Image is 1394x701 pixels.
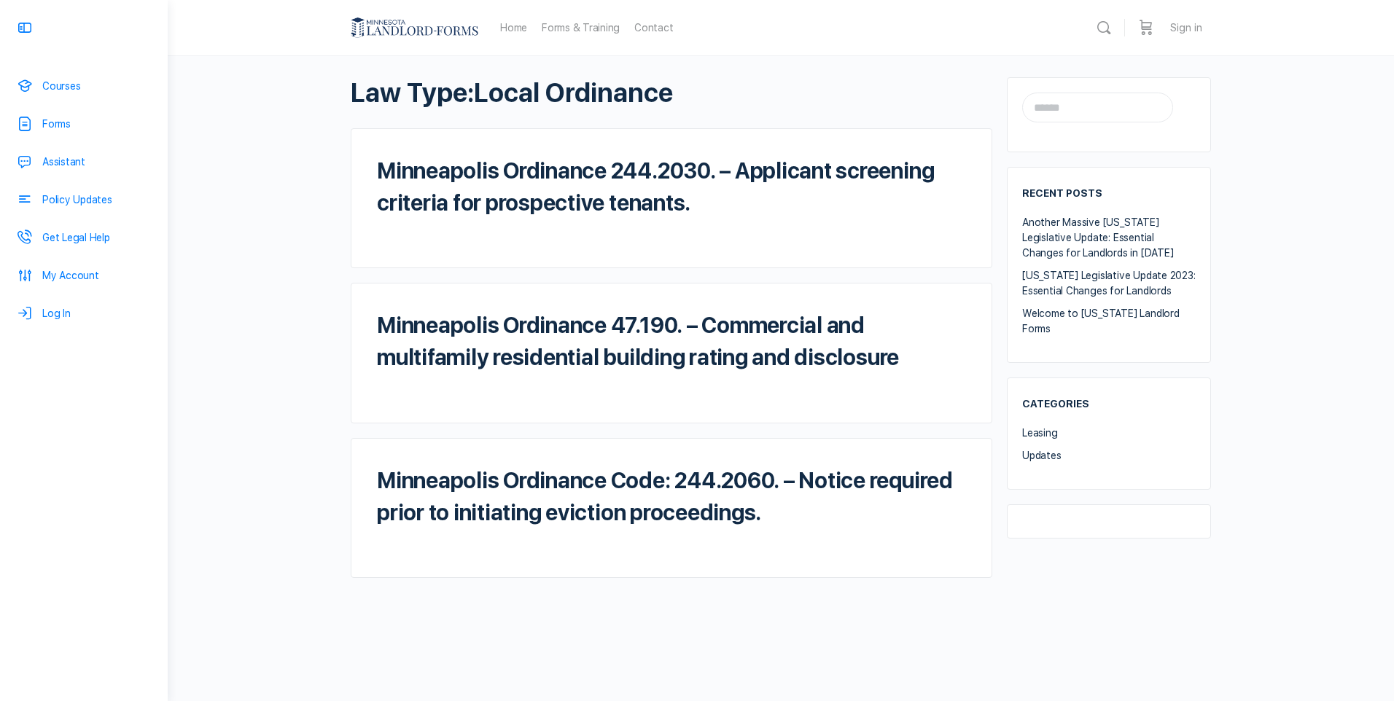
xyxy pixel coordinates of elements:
[42,118,71,130] span: Forms
[42,80,80,93] span: Courses
[377,157,934,216] a: Minneapolis Ordinance 244.2030. – Applicant screening criteria for prospective tenants.
[42,194,112,206] span: Policy Updates
[1022,427,1058,439] a: Leasing
[42,270,99,282] span: My Account
[1022,216,1174,259] a: Another Massive [US_STATE] Legislative Update: Essential Changes for Landlords in [DATE]
[42,308,71,320] span: Log In
[351,77,992,109] h1: Law Type:
[1022,270,1196,297] a: [US_STATE] Legislative Update 2023: Essential Changes for Landlords
[42,232,110,244] span: Get Legal Help
[377,312,899,370] a: Minneapolis Ordinance 47.190. – Commercial and multifamily residential building rating and disclo...
[1022,308,1180,334] a: Welcome to [US_STATE] Landlord Forms
[634,22,673,34] span: Contact
[1089,19,1118,36] a: Search
[377,467,953,525] a: Minneapolis Ordinance Code: 244.2060. – Notice required prior to initiating eviction proceedings.
[500,22,527,34] span: Home
[474,77,673,109] span: Local Ordinance
[1022,393,1089,415] h2: Categories
[1022,182,1102,204] h2: Recent Posts
[542,22,620,34] span: Forms & Training
[1161,11,1211,44] a: Sign in
[1022,450,1062,461] a: Updates
[42,156,85,168] span: Assistant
